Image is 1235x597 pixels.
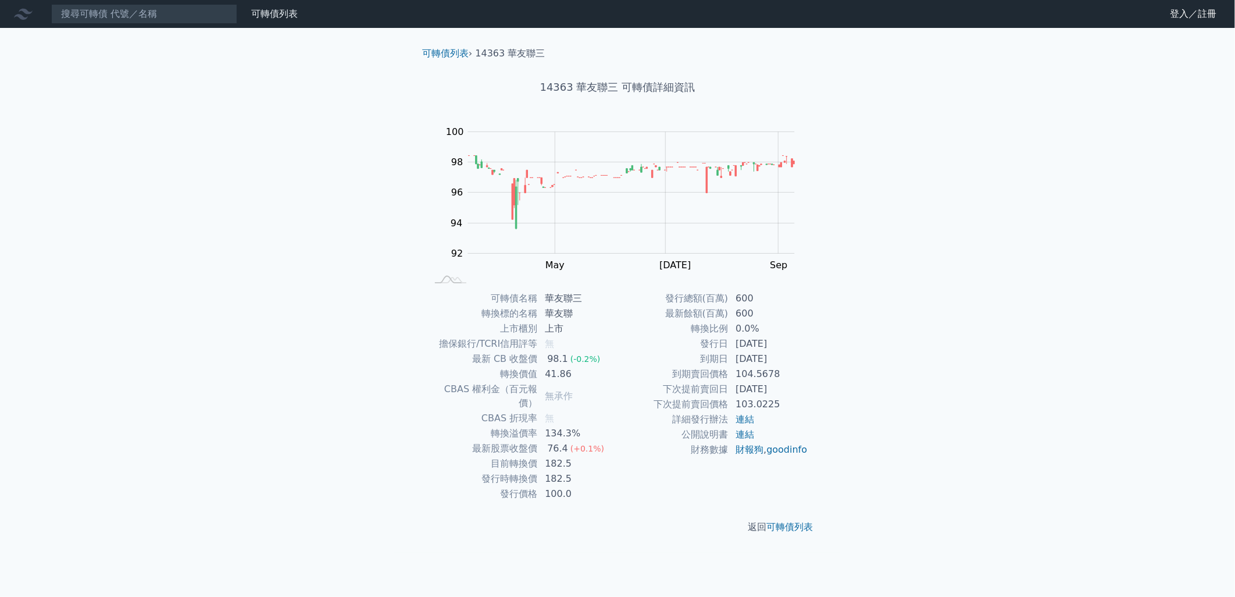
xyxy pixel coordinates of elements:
[251,8,298,19] a: 可轉債列表
[446,126,464,137] tspan: 100
[617,382,729,397] td: 下次提前賣回日
[451,218,462,229] tspan: 94
[660,260,691,271] tspan: [DATE]
[427,471,538,486] td: 發行時轉換價
[440,126,812,271] g: Chart
[545,260,565,271] tspan: May
[451,248,463,259] tspan: 92
[729,291,808,306] td: 600
[770,260,788,271] tspan: Sep
[427,306,538,321] td: 轉換標的名稱
[617,291,729,306] td: 發行總額(百萬)
[1177,541,1235,597] iframe: Chat Widget
[736,414,754,425] a: 連結
[617,367,729,382] td: 到期賣回價格
[545,413,554,424] span: 無
[545,338,554,349] span: 無
[538,321,617,336] td: 上市
[427,426,538,441] td: 轉換溢價率
[729,382,808,397] td: [DATE]
[729,336,808,351] td: [DATE]
[476,47,545,61] li: 14363 華友聯三
[545,352,570,366] div: 98.1
[538,291,617,306] td: 華友聯三
[617,306,729,321] td: 最新餘額(百萬)
[427,321,538,336] td: 上市櫃別
[538,456,617,471] td: 182.5
[617,412,729,427] td: 詳細發行辦法
[427,336,538,351] td: 擔保銀行/TCRI信用評等
[451,187,463,198] tspan: 96
[451,157,463,168] tspan: 98
[538,426,617,441] td: 134.3%
[427,411,538,426] td: CBAS 折現率
[422,47,472,61] li: ›
[545,390,573,401] span: 無承作
[570,444,604,453] span: (+0.1%)
[538,471,617,486] td: 182.5
[538,486,617,502] td: 100.0
[729,397,808,412] td: 103.0225
[469,155,795,229] g: Series
[427,351,538,367] td: 最新 CB 收盤價
[729,351,808,367] td: [DATE]
[413,79,822,95] h1: 14363 華友聯三 可轉債詳細資訊
[538,367,617,382] td: 41.86
[736,444,763,455] a: 財報狗
[413,520,822,534] p: 返回
[617,427,729,442] td: 公開說明書
[617,336,729,351] td: 發行日
[729,442,808,457] td: ,
[422,48,469,59] a: 可轉債列表
[729,306,808,321] td: 600
[729,321,808,336] td: 0.0%
[617,351,729,367] td: 到期日
[538,306,617,321] td: 華友聯
[617,397,729,412] td: 下次提前賣回價格
[427,456,538,471] td: 目前轉換價
[729,367,808,382] td: 104.5678
[427,367,538,382] td: 轉換價值
[427,486,538,502] td: 發行價格
[427,382,538,411] td: CBAS 權利金（百元報價）
[617,321,729,336] td: 轉換比例
[1161,5,1226,23] a: 登入／註冊
[570,354,601,364] span: (-0.2%)
[617,442,729,457] td: 財務數據
[51,4,237,24] input: 搜尋可轉債 代號／名稱
[766,521,813,532] a: 可轉債列表
[427,441,538,456] td: 最新股票收盤價
[545,442,570,456] div: 76.4
[766,444,807,455] a: goodinfo
[427,291,538,306] td: 可轉債名稱
[736,429,754,440] a: 連結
